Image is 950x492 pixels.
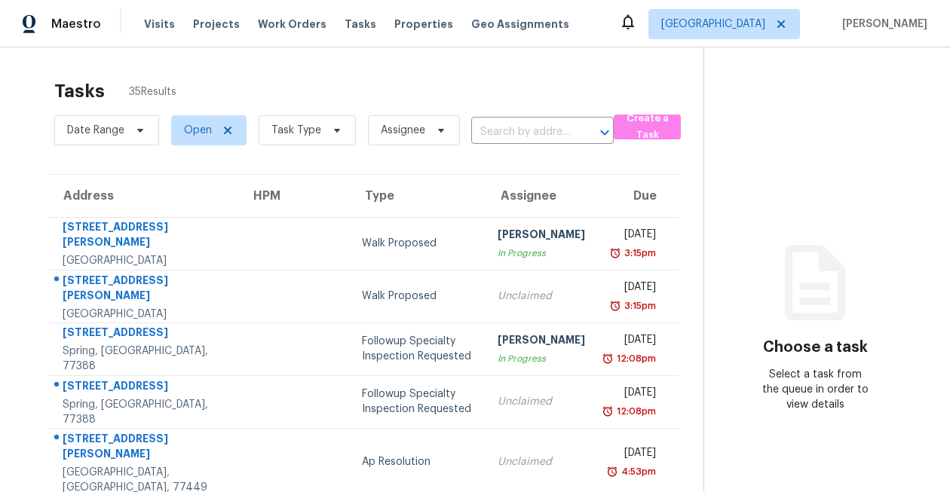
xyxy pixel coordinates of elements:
[271,123,321,138] span: Task Type
[362,387,473,417] div: Followup Specialty Inspection Requested
[238,175,350,217] th: HPM
[602,351,614,366] img: Overdue Alarm Icon
[486,175,597,217] th: Assignee
[498,246,585,261] div: In Progress
[63,397,226,427] div: Spring, [GEOGRAPHIC_DATA], 77388
[345,19,376,29] span: Tasks
[258,17,326,32] span: Work Orders
[498,227,585,246] div: [PERSON_NAME]
[51,17,101,32] span: Maestro
[597,175,679,217] th: Due
[471,17,569,32] span: Geo Assignments
[609,227,656,246] div: [DATE]
[394,17,453,32] span: Properties
[760,367,871,412] div: Select a task from the queue in order to view details
[67,123,124,138] span: Date Range
[621,246,656,261] div: 3:15pm
[498,332,585,351] div: [PERSON_NAME]
[621,110,673,145] span: Create a Task
[54,84,105,99] h2: Tasks
[498,454,585,469] div: Unclaimed
[362,289,473,304] div: Walk Proposed
[63,431,226,465] div: [STREET_ADDRESS][PERSON_NAME]
[498,394,585,409] div: Unclaimed
[362,236,473,251] div: Walk Proposed
[48,175,238,217] th: Address
[602,404,614,419] img: Overdue Alarm Icon
[350,175,486,217] th: Type
[63,344,226,374] div: Spring, [GEOGRAPHIC_DATA], 77388
[129,84,176,99] span: 35 Results
[661,17,765,32] span: [GEOGRAPHIC_DATA]
[606,464,618,479] img: Overdue Alarm Icon
[362,454,473,469] div: Ap Resolution
[63,273,226,307] div: [STREET_ADDRESS][PERSON_NAME]
[609,332,656,351] div: [DATE]
[609,246,621,261] img: Overdue Alarm Icon
[609,280,656,298] div: [DATE]
[614,351,656,366] div: 12:08pm
[63,307,226,322] div: [GEOGRAPHIC_DATA]
[63,325,226,344] div: [STREET_ADDRESS]
[184,123,212,138] span: Open
[621,298,656,313] div: 3:15pm
[144,17,175,32] span: Visits
[471,121,572,144] input: Search by address
[63,219,226,253] div: [STREET_ADDRESS][PERSON_NAME]
[362,334,473,364] div: Followup Specialty Inspection Requested
[498,289,585,304] div: Unclaimed
[498,351,585,366] div: In Progress
[614,115,681,139] button: Create a Task
[609,385,656,404] div: [DATE]
[609,445,656,464] div: [DATE]
[594,122,615,143] button: Open
[614,404,656,419] div: 12:08pm
[63,253,226,268] div: [GEOGRAPHIC_DATA]
[763,340,868,355] h3: Choose a task
[193,17,240,32] span: Projects
[836,17,927,32] span: [PERSON_NAME]
[381,123,425,138] span: Assignee
[618,464,656,479] div: 4:53pm
[63,378,226,397] div: [STREET_ADDRESS]
[609,298,621,313] img: Overdue Alarm Icon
